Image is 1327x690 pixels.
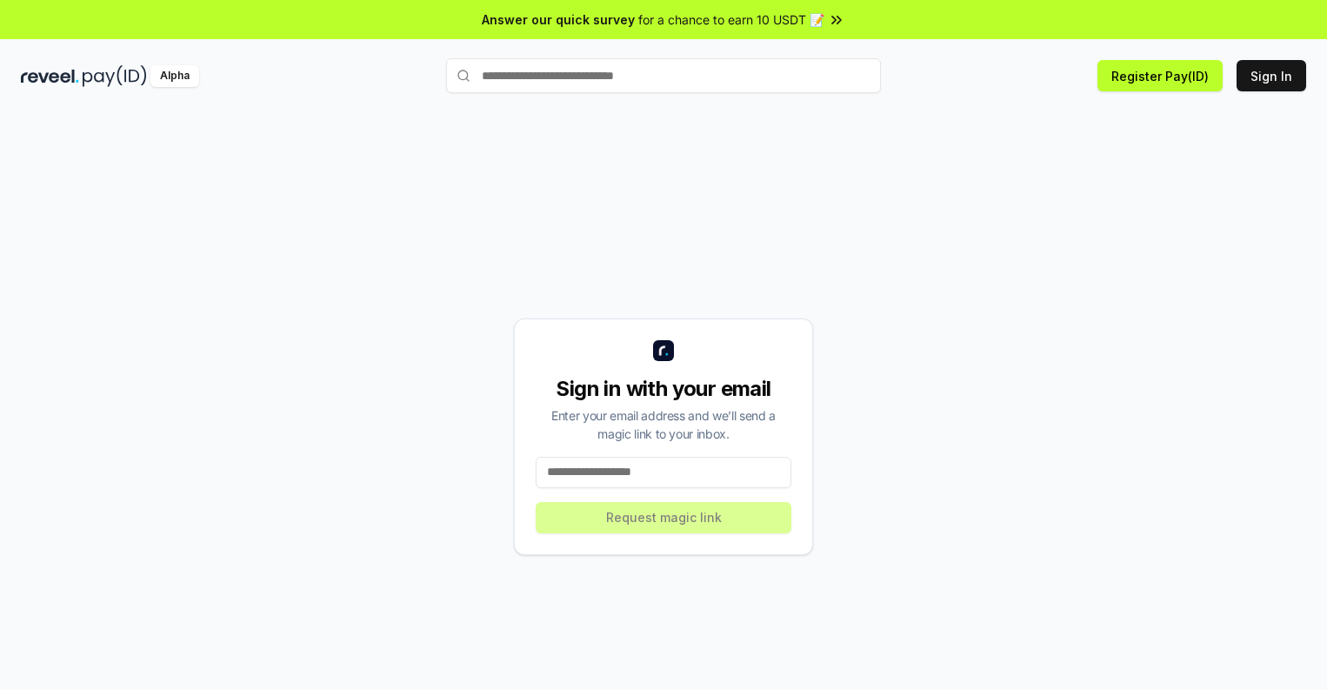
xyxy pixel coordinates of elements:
div: Sign in with your email [536,375,791,403]
button: Sign In [1237,60,1306,91]
img: pay_id [83,65,147,87]
div: Alpha [150,65,199,87]
img: logo_small [653,340,674,361]
div: Enter your email address and we’ll send a magic link to your inbox. [536,406,791,443]
span: for a chance to earn 10 USDT 📝 [638,10,824,29]
img: reveel_dark [21,65,79,87]
button: Register Pay(ID) [1097,60,1223,91]
span: Answer our quick survey [482,10,635,29]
